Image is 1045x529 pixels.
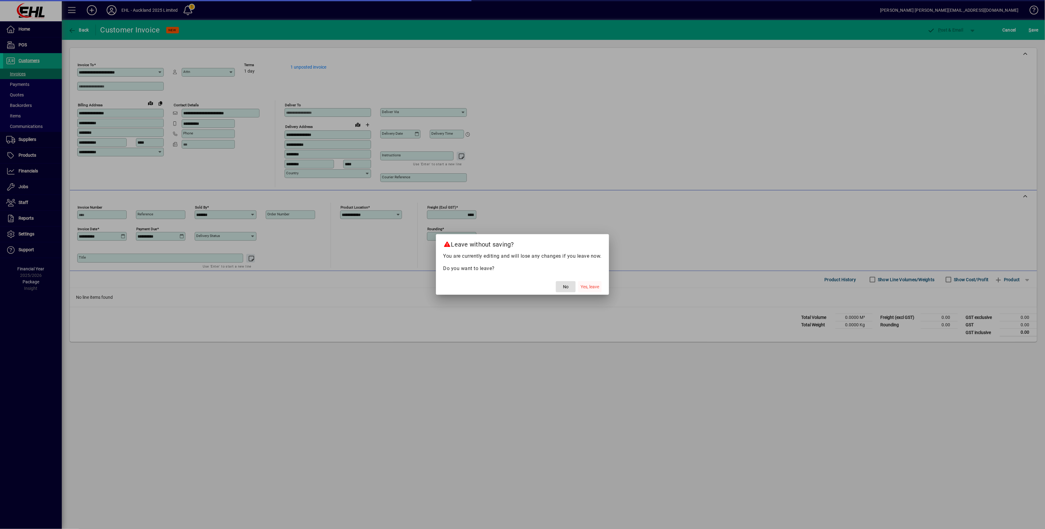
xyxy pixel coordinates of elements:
button: No [556,281,576,292]
p: You are currently editing and will lose any changes if you leave now. [443,252,602,260]
h2: Leave without saving? [436,234,609,252]
span: Yes, leave [581,284,599,290]
span: No [563,284,569,290]
p: Do you want to leave? [443,265,602,272]
button: Yes, leave [578,281,602,292]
